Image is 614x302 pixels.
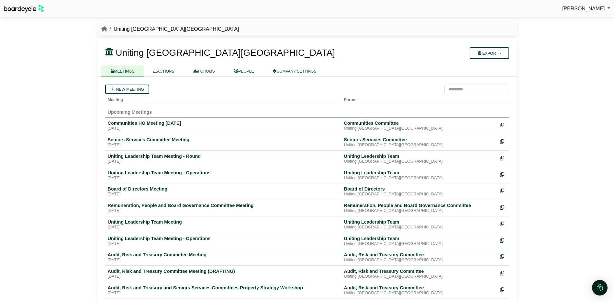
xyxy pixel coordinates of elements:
a: ACTIONS [144,65,184,77]
div: [DATE] [108,258,339,263]
a: MEETINGS [101,65,144,77]
a: Board of Directors Meeting [DATE] [108,186,339,197]
div: [DATE] [108,143,339,148]
a: [PERSON_NAME] [562,5,610,13]
div: Audit, Risk and Treasury Committee [344,252,495,258]
a: Remuneration, People and Board Governance Committee Meeting [DATE] [108,203,339,214]
a: Uniting Leadership Team Uniting [GEOGRAPHIC_DATA][GEOGRAPHIC_DATA] [344,153,495,164]
div: [DATE] [108,192,339,197]
div: [DATE] [108,225,339,230]
a: Communities HO Meeting [DATE] [DATE] [108,120,339,131]
div: Make a copy [500,137,507,145]
a: Audit, Risk and Treasury Committee Meeting [DATE] [108,252,339,263]
a: Uniting Leadership Team Meeting - Operations [DATE] [108,170,339,181]
nav: breadcrumb [101,25,239,33]
div: Uniting [GEOGRAPHIC_DATA][GEOGRAPHIC_DATA] [344,192,495,197]
div: Uniting [GEOGRAPHIC_DATA][GEOGRAPHIC_DATA] [344,126,495,131]
a: Audit, Risk and Treasury Committee Uniting [GEOGRAPHIC_DATA][GEOGRAPHIC_DATA] [344,285,495,296]
a: Audit, Risk and Treasury Committee Uniting [GEOGRAPHIC_DATA][GEOGRAPHIC_DATA] [344,268,495,279]
button: Export [470,47,509,59]
div: Uniting [GEOGRAPHIC_DATA][GEOGRAPHIC_DATA] [344,159,495,164]
div: Uniting Leadership Team Meeting [108,219,339,225]
a: Uniting Leadership Team Meeting - Operations [DATE] [108,236,339,247]
div: [DATE] [108,274,339,279]
div: Uniting Leadership Team [344,170,495,176]
div: [DATE] [108,241,339,247]
div: [DATE] [108,159,339,164]
div: Remuneration, People and Board Governance Committee Meeting [108,203,339,208]
div: [DATE] [108,126,339,131]
div: Make a copy [500,153,507,162]
div: Make a copy [500,186,507,195]
div: Make a copy [500,203,507,211]
div: Uniting Leadership Team [344,219,495,225]
a: Uniting Leadership Team Uniting [GEOGRAPHIC_DATA][GEOGRAPHIC_DATA] [344,236,495,247]
img: BoardcycleBlackGreen-aaafeed430059cb809a45853b8cf6d952af9d84e6e89e1f1685b34bfd5cb7d64.svg [4,5,44,13]
div: Audit, Risk and Treasury Committee [344,268,495,274]
li: Uniting [GEOGRAPHIC_DATA][GEOGRAPHIC_DATA] [107,25,239,33]
div: [DATE] [108,291,339,296]
div: Uniting [GEOGRAPHIC_DATA][GEOGRAPHIC_DATA] [344,225,495,230]
span: [PERSON_NAME] [562,6,605,11]
th: Meeting [105,94,341,103]
span: Uniting [GEOGRAPHIC_DATA][GEOGRAPHIC_DATA] [116,48,335,58]
div: Make a copy [500,219,507,228]
div: Uniting [GEOGRAPHIC_DATA][GEOGRAPHIC_DATA] [344,258,495,263]
div: Uniting [GEOGRAPHIC_DATA][GEOGRAPHIC_DATA] [344,291,495,296]
a: Audit, Risk and Treasury and Seniors Services Committees Property Strategy Workshop [DATE] [108,285,339,296]
a: Seniors Services Committee Meeting [DATE] [108,137,339,148]
a: Uniting Leadership Team Uniting [GEOGRAPHIC_DATA][GEOGRAPHIC_DATA] [344,170,495,181]
div: Make a copy [500,170,507,179]
div: Uniting Leadership Team [344,236,495,241]
div: Make a copy [500,252,507,261]
div: Board of Directors Meeting [108,186,339,192]
div: Seniors Services Committee Meeting [108,137,339,143]
div: Remuneration, People and Board Governance Committee [344,203,495,208]
a: Board of Directors Uniting [GEOGRAPHIC_DATA][GEOGRAPHIC_DATA] [344,186,495,197]
a: FORUMS [184,65,224,77]
div: Uniting [GEOGRAPHIC_DATA][GEOGRAPHIC_DATA] [344,241,495,247]
div: Uniting [GEOGRAPHIC_DATA][GEOGRAPHIC_DATA] [344,176,495,181]
div: Make a copy [500,236,507,244]
a: Seniors Services Committee Uniting [GEOGRAPHIC_DATA][GEOGRAPHIC_DATA] [344,137,495,148]
a: Audit, Risk and Treasury Committee Meeting (DRAFTING) [DATE] [108,268,339,279]
a: Uniting Leadership Team Meeting - Round [DATE] [108,153,339,164]
a: Communities Committee Uniting [GEOGRAPHIC_DATA][GEOGRAPHIC_DATA] [344,120,495,131]
a: Remuneration, People and Board Governance Committee Uniting [GEOGRAPHIC_DATA][GEOGRAPHIC_DATA] [344,203,495,214]
div: Make a copy [500,120,507,129]
a: PEOPLE [224,65,263,77]
div: [DATE] [108,176,339,181]
div: Open Intercom Messenger [592,280,608,296]
div: Uniting [GEOGRAPHIC_DATA][GEOGRAPHIC_DATA] [344,208,495,214]
span: Upcoming Meetings [108,110,152,115]
div: Audit, Risk and Treasury Committee Meeting [108,252,339,258]
div: Audit, Risk and Treasury Committee Meeting (DRAFTING) [108,268,339,274]
th: Forum [341,94,497,103]
div: Make a copy [500,268,507,277]
a: Uniting Leadership Team Meeting [DATE] [108,219,339,230]
a: Uniting Leadership Team Uniting [GEOGRAPHIC_DATA][GEOGRAPHIC_DATA] [344,219,495,230]
div: [DATE] [108,208,339,214]
a: COMPANY SETTINGS [263,65,326,77]
a: Audit, Risk and Treasury Committee Uniting [GEOGRAPHIC_DATA][GEOGRAPHIC_DATA] [344,252,495,263]
div: Seniors Services Committee [344,137,495,143]
div: Board of Directors [344,186,495,192]
div: Audit, Risk and Treasury and Seniors Services Committees Property Strategy Workshop [108,285,339,291]
div: Uniting Leadership Team Meeting - Operations [108,170,339,176]
a: New meeting [105,85,149,94]
div: Make a copy [500,285,507,294]
div: Communities HO Meeting [DATE] [108,120,339,126]
div: Uniting Leadership Team [344,153,495,159]
div: Uniting Leadership Team Meeting - Round [108,153,339,159]
div: Communities Committee [344,120,495,126]
div: Audit, Risk and Treasury Committee [344,285,495,291]
div: Uniting [GEOGRAPHIC_DATA][GEOGRAPHIC_DATA] [344,274,495,279]
div: Uniting [GEOGRAPHIC_DATA][GEOGRAPHIC_DATA] [344,143,495,148]
div: Uniting Leadership Team Meeting - Operations [108,236,339,241]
